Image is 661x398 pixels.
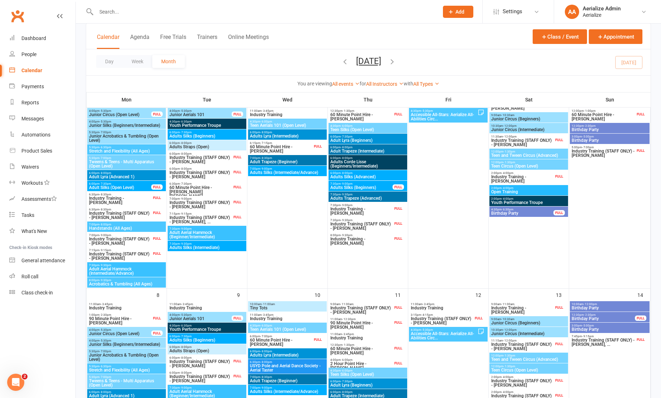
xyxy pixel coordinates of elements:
[21,290,53,295] div: Class check-in
[491,117,567,121] span: Junior Circus (Beginners)
[330,128,406,132] span: Teen Silks (Open Level)
[99,182,111,185] span: - 7:30pm
[99,208,111,211] span: - 8:30pm
[491,128,567,132] span: Junior Circus (Intermediate)
[180,141,192,145] span: - 8:00pm
[169,227,245,230] span: 7:30pm
[502,208,513,211] span: - 6:30pm
[330,222,393,230] span: Industry Training (STAFF ONLY) - [PERSON_NAME]
[393,221,404,226] div: FULL
[330,234,393,237] span: 8:00pm
[491,138,554,147] span: Industry Training (STAFF ONLY) - [PERSON_NAME]
[393,305,404,310] div: FULL
[247,92,328,107] th: Wed
[21,100,39,105] div: Reports
[99,234,111,237] span: - 9:00pm
[583,12,621,18] div: Aerialize
[89,149,164,153] span: Stretch and Flexibility (All Ages)
[250,120,325,123] span: 4:30pm
[151,236,163,241] div: FULL
[89,160,164,168] span: Tweens & Teens - Multi Apparatus (Open Level)
[232,214,243,220] div: FULL
[410,303,486,306] span: 11:00am
[250,156,325,160] span: 7:00pm
[180,131,192,134] span: - 7:30pm
[330,113,393,121] span: 60 Minute Point Hire - [PERSON_NAME]
[21,212,34,218] div: Tasks
[89,123,164,128] span: Junior Silks (Beginners/Intermediate)
[89,185,152,190] span: Adult Silks (Open Level)
[553,174,565,179] div: FULL
[250,141,312,145] span: 6:15pm
[160,34,186,49] button: Free Trials
[491,150,567,153] span: 12:00pm
[341,135,352,138] span: - 7:30pm
[571,113,635,121] span: 60 Minute Point Hire - [PERSON_NAME]
[9,63,75,79] a: Calendar
[21,228,47,234] div: What's New
[491,186,567,190] span: 2:00pm
[89,303,164,306] span: 11:00am
[410,109,478,113] span: 4:30pm
[491,197,567,200] span: 2:00pm
[341,204,352,207] span: - 9:00pm
[169,212,232,215] span: 7:15pm
[169,109,232,113] span: 4:00pm
[89,156,164,160] span: 5:30pm
[169,113,232,117] span: Junior Aerials 101
[99,249,111,252] span: - 9:15pm
[503,135,517,138] span: - 12:00pm
[96,55,123,68] button: Day
[9,285,75,301] a: Class kiosk mode
[475,289,488,300] div: 12
[250,303,325,306] span: 10:00am
[130,34,149,49] button: Agenda
[197,34,217,49] button: Trainers
[571,124,648,128] span: 12:30pm
[101,303,113,306] span: - 3:45pm
[89,171,164,175] span: 6:00pm
[87,92,167,107] th: Mon
[169,152,232,155] span: 6:00pm
[297,81,332,86] strong: You are viewing
[9,269,75,285] a: Roll call
[330,306,393,314] span: Industry Training (STAFF ONLY) - [PERSON_NAME]
[169,120,245,123] span: 4:30pm
[99,223,111,226] span: - 8:00pm
[393,236,404,241] div: FULL
[169,141,245,145] span: 6:00pm
[260,131,272,134] span: - 8:00pm
[330,156,406,160] span: 6:00pm
[553,137,565,143] div: FULL
[250,306,325,310] span: Tiny Tots
[180,109,192,113] span: - 5:30pm
[330,237,393,245] span: Industry Training - [PERSON_NAME]
[180,313,192,317] span: - 5:30pm
[250,170,325,175] span: Adults Silks (Intermediate/Advance)
[571,128,648,132] span: Birthday Party
[404,81,413,86] strong: with
[151,195,163,200] div: FULL
[169,185,232,198] span: 60 Minute Point Hire - [PERSON_NAME] [PERSON_NAME]
[332,81,360,87] a: All events
[250,145,312,153] span: 60 Minute Point Hire - [PERSON_NAME]
[569,92,651,107] th: Sun
[260,141,272,145] span: - 7:15pm
[89,193,152,196] span: 6:30pm
[330,204,393,207] span: 7:30pm
[330,160,406,168] span: Adults Corde Lisse (Beginners/Intermediate)
[169,306,245,310] span: Industry Training
[9,30,75,46] a: Dashboard
[169,134,245,138] span: Adults Silks (Beginners)
[491,135,554,138] span: 11:30am
[21,164,39,170] div: Waivers
[228,34,269,49] button: Online Meetings
[341,124,352,128] span: - 6:00pm
[21,68,42,73] div: Calendar
[330,109,393,113] span: 12:30pm
[556,289,569,300] div: 13
[151,315,163,321] div: FULL
[250,313,325,317] span: 11:00am
[571,303,648,306] span: 10:00am
[584,313,596,317] span: - 2:30pm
